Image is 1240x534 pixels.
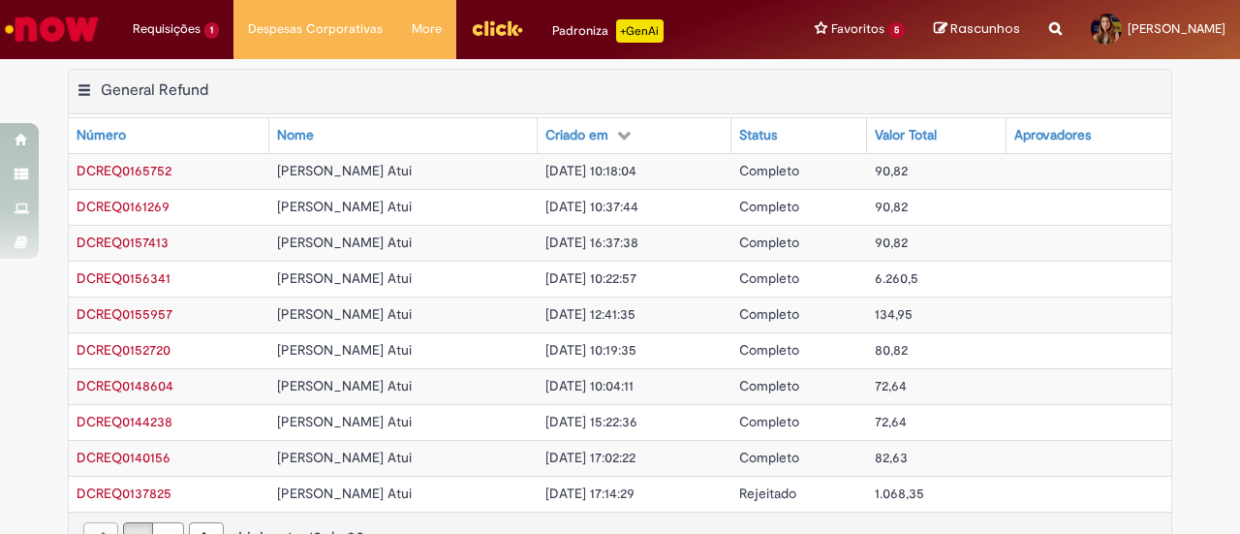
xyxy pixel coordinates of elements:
[875,413,907,430] span: 72,64
[77,449,170,466] span: DCREQ0140156
[739,377,799,394] span: Completo
[77,126,126,145] div: Número
[545,449,635,466] span: [DATE] 17:02:22
[545,126,608,145] div: Criado em
[739,234,799,251] span: Completo
[277,234,412,251] span: [PERSON_NAME] Atui
[1014,126,1091,145] div: Aprovadores
[277,413,412,430] span: [PERSON_NAME] Atui
[616,19,664,43] p: +GenAi
[875,126,937,145] div: Valor Total
[277,162,412,179] span: [PERSON_NAME] Atui
[875,485,924,502] span: 1.068,35
[875,269,918,287] span: 6.260,5
[101,80,208,100] h2: General Refund
[77,485,171,502] a: Abrir Registro: DCREQ0137825
[77,80,92,106] button: General Refund Menu de contexto
[739,198,799,215] span: Completo
[545,269,636,287] span: [DATE] 10:22:57
[77,269,170,287] a: Abrir Registro: DCREQ0156341
[133,19,201,39] span: Requisições
[77,377,173,394] a: Abrir Registro: DCREQ0148604
[739,126,777,145] div: Status
[875,305,913,323] span: 134,95
[2,10,102,48] img: ServiceNow
[875,377,907,394] span: 72,64
[277,449,412,466] span: [PERSON_NAME] Atui
[77,305,172,323] span: DCREQ0155957
[875,234,908,251] span: 90,82
[277,305,412,323] span: [PERSON_NAME] Atui
[888,22,905,39] span: 5
[77,198,170,215] span: DCREQ0161269
[77,485,171,502] span: DCREQ0137825
[934,20,1020,39] a: Rascunhos
[739,485,796,502] span: Rejeitado
[545,413,637,430] span: [DATE] 15:22:36
[77,198,170,215] a: Abrir Registro: DCREQ0161269
[552,19,664,43] div: Padroniza
[739,162,799,179] span: Completo
[739,341,799,359] span: Completo
[545,234,638,251] span: [DATE] 16:37:38
[739,269,799,287] span: Completo
[277,269,412,287] span: [PERSON_NAME] Atui
[545,485,635,502] span: [DATE] 17:14:29
[277,126,314,145] div: Nome
[875,341,908,359] span: 80,82
[875,449,908,466] span: 82,63
[950,19,1020,38] span: Rascunhos
[77,305,172,323] a: Abrir Registro: DCREQ0155957
[875,198,908,215] span: 90,82
[1128,20,1225,37] span: [PERSON_NAME]
[471,14,523,43] img: click_logo_yellow_360x200.png
[545,305,635,323] span: [DATE] 12:41:35
[875,162,908,179] span: 90,82
[739,305,799,323] span: Completo
[77,162,171,179] span: DCREQ0165752
[204,22,219,39] span: 1
[831,19,884,39] span: Favoritos
[412,19,442,39] span: More
[545,162,636,179] span: [DATE] 10:18:04
[77,269,170,287] span: DCREQ0156341
[739,449,799,466] span: Completo
[545,377,634,394] span: [DATE] 10:04:11
[77,413,172,430] span: DCREQ0144238
[77,234,169,251] a: Abrir Registro: DCREQ0157413
[739,413,799,430] span: Completo
[277,485,412,502] span: [PERSON_NAME] Atui
[545,341,636,359] span: [DATE] 10:19:35
[77,234,169,251] span: DCREQ0157413
[77,162,171,179] a: Abrir Registro: DCREQ0165752
[77,377,173,394] span: DCREQ0148604
[248,19,383,39] span: Despesas Corporativas
[77,341,170,359] a: Abrir Registro: DCREQ0152720
[277,341,412,359] span: [PERSON_NAME] Atui
[277,198,412,215] span: [PERSON_NAME] Atui
[77,449,170,466] a: Abrir Registro: DCREQ0140156
[545,198,638,215] span: [DATE] 10:37:44
[77,413,172,430] a: Abrir Registro: DCREQ0144238
[77,341,170,359] span: DCREQ0152720
[277,377,412,394] span: [PERSON_NAME] Atui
